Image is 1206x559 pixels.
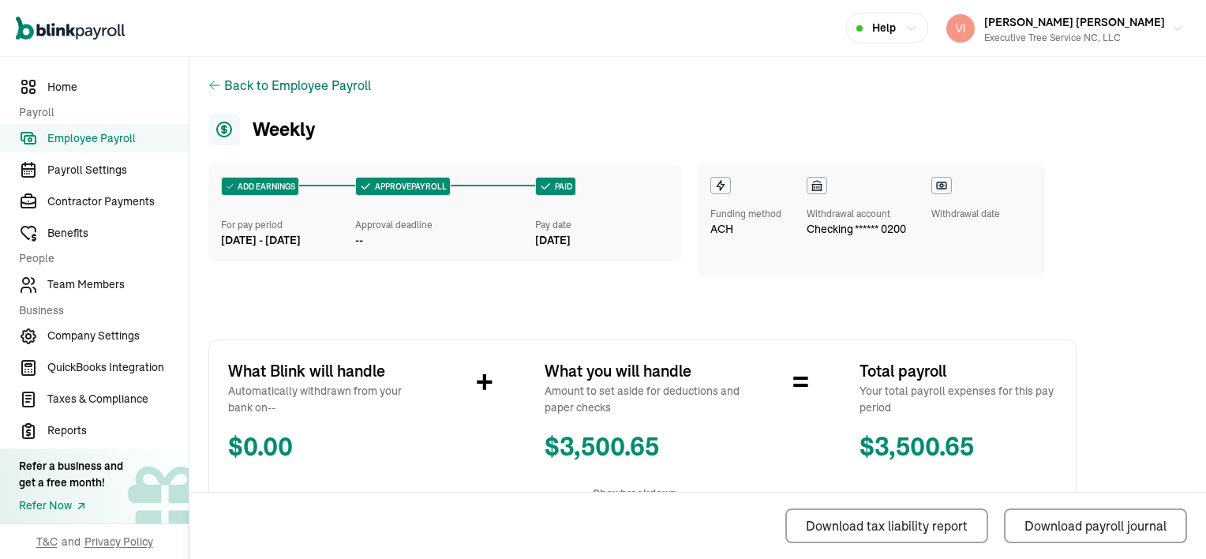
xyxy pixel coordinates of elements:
[785,508,988,543] button: Download tax liability report
[228,359,425,383] span: What Blink will handle
[19,104,179,121] span: Payroll
[47,276,189,293] span: Team Members
[47,225,189,242] span: Benefits
[860,359,1057,383] span: Total payroll
[47,359,189,376] span: QuickBooks Integration
[47,79,189,96] span: Home
[47,391,189,407] span: Taxes & Compliance
[535,218,669,232] div: Pay date
[846,13,928,43] button: Help
[860,383,1057,416] span: Your total payroll expenses for this pay period
[984,31,1165,45] div: Executive Tree Service NC, LLC
[222,178,298,195] div: ADD EARNINGS
[19,302,179,319] span: Business
[355,232,363,249] div: --
[36,534,58,550] span: T&C
[710,207,781,221] div: Funding method
[476,359,493,407] span: +
[545,383,742,416] span: Amount to set aside for deductions and paper checks
[16,6,125,51] nav: Global
[940,9,1190,48] button: [PERSON_NAME] [PERSON_NAME]Executive Tree Service NC, LLC
[47,328,189,344] span: Company Settings
[19,250,179,267] span: People
[47,193,189,210] span: Contractor Payments
[545,429,742,467] span: $ 3,500.65
[355,218,528,232] div: Approval deadline
[872,20,896,36] span: Help
[1024,516,1167,535] div: Download payroll journal
[47,130,189,147] span: Employee Payroll
[807,207,906,221] div: Withdrawal account
[1127,483,1206,559] iframe: Chat Widget
[224,76,371,95] button: Back to Employee Payroll
[710,221,733,238] span: ACH
[552,181,572,193] span: Paid
[535,232,669,249] div: [DATE]
[221,218,355,232] div: For pay period
[860,429,1057,467] span: $ 3,500.65
[228,383,425,416] span: Automatically withdrawn from your bank on --
[806,516,968,535] div: Download tax liability report
[19,497,123,514] a: Refer Now
[47,162,189,178] span: Payroll Settings
[1004,508,1187,543] button: Download payroll journal
[228,429,425,467] span: $ 0.00
[19,458,123,491] div: Refer a business and get a free month!
[221,232,355,249] div: [DATE] - [DATE]
[47,422,189,439] span: Reports
[593,486,676,502] span: Show breakdown
[792,359,809,407] span: =
[984,15,1165,29] span: [PERSON_NAME] [PERSON_NAME]
[372,181,447,193] span: APPROVE PAYROLL
[931,207,1000,221] div: Withdrawal date
[84,534,153,550] span: Privacy Policy
[208,114,1077,145] h1: Weekly
[545,359,742,383] span: What you will handle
